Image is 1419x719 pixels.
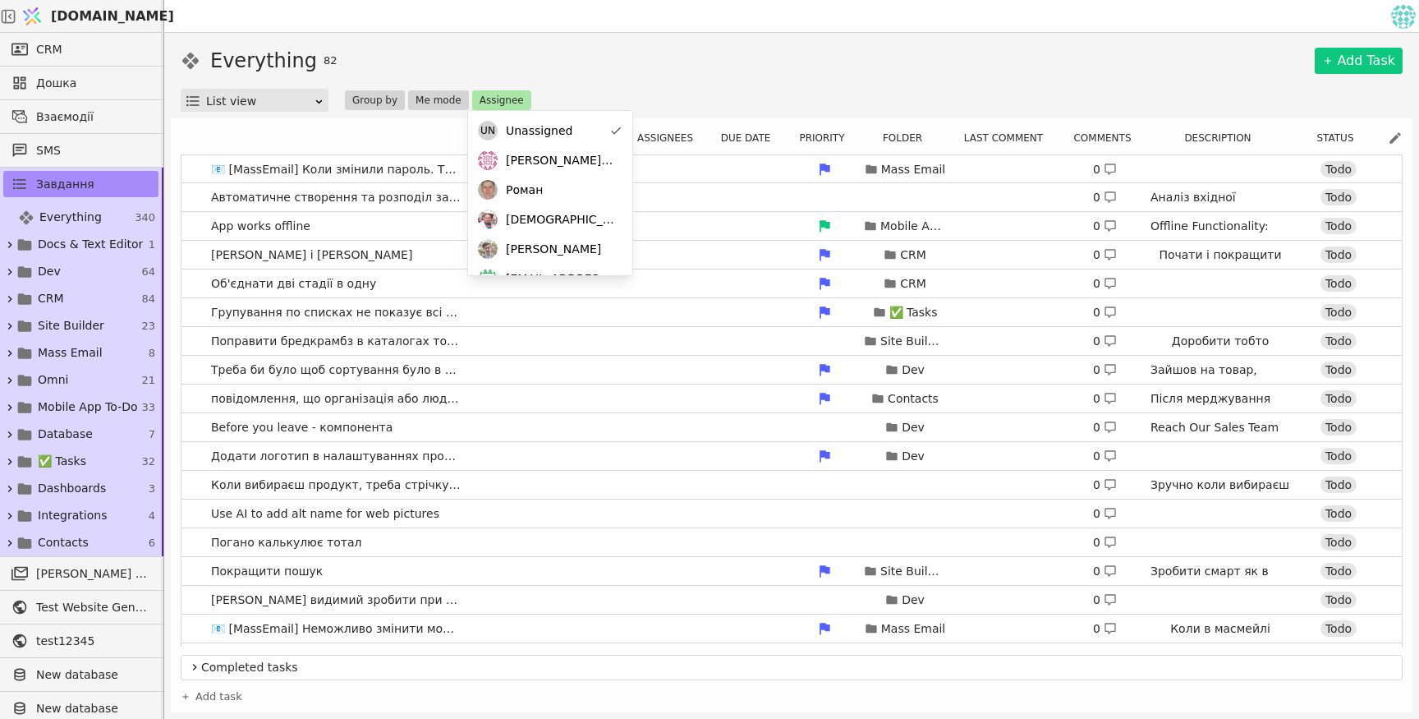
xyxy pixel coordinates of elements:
a: test12345 [3,628,158,654]
div: 0 [1093,333,1117,350]
div: Description [1153,128,1293,148]
div: Todo [1320,505,1357,522]
a: [PERSON_NAME] розсилки [3,560,158,587]
a: [PERSON_NAME] видимий зробити при логініDev0 Todo [181,586,1402,614]
span: CRM [38,290,64,307]
span: Unassigned [506,122,572,140]
button: Me mode [408,90,469,110]
span: Completed tasks [201,659,1395,676]
span: 6 [149,535,155,551]
div: Todo [1320,247,1357,263]
span: Un [478,121,498,141]
p: Після мерджування треба щоб в подіях відобразилась ця дія. [1150,390,1290,442]
a: Поправити бредкрамбз в каталогах товарівSite Builder0 Доробити тобтоTodo [181,327,1402,355]
span: Docs & Text Editor [38,236,143,253]
button: Folder [878,128,937,148]
div: 0 [1093,218,1117,235]
span: [PERSON_NAME] розсилки [36,565,150,583]
div: Todo [1320,161,1357,177]
span: повідомлення, що організація або людина була мерджед [204,387,467,411]
span: Об'єднати дві стадії в одну [204,272,383,296]
p: CRM [900,275,926,293]
button: Assignees [632,128,708,148]
span: Site Builder [38,317,104,334]
p: Dev [902,592,925,609]
a: [DOMAIN_NAME] [16,1,164,32]
span: Mass Email [38,344,103,362]
a: Add Task [1315,48,1403,74]
a: Use AI to add alt name for web pictures0 Todo [181,500,1402,528]
span: Mobile App To-Do [38,399,138,416]
div: Todo [1320,189,1357,205]
div: 0 [1093,592,1117,609]
p: Почати і покращити [1159,247,1281,264]
div: 0 [1093,620,1117,638]
img: Ро [478,180,498,200]
div: 0 [1093,563,1117,580]
span: Database [38,426,93,443]
div: Todo [1320,304,1357,320]
span: 64 [141,264,155,280]
span: 8 [149,345,155,362]
div: 0 [1093,275,1117,293]
span: Групування по списках не показує всі списки [204,301,467,325]
a: SMS [3,137,158,164]
img: my [478,150,498,170]
button: Priority [794,128,859,148]
span: Завдання [36,176,94,193]
p: Коли в масмейлі [1170,620,1270,638]
span: test12345 [36,633,150,650]
div: Priority [794,128,860,148]
span: [PERSON_NAME] видимий зробити при логіні [204,588,467,612]
div: Todo [1320,275,1357,292]
a: New database [3,661,158,688]
a: Test Website General template [3,594,158,620]
div: 0 [1093,534,1117,551]
div: Last comment [955,128,1062,148]
a: 📧 [MassEmail] Неможливо змінити мову профілю звідсиMass Email0 Коли в масмейліTodo [181,615,1402,643]
div: Todo [1320,477,1357,493]
p: Contacts [888,390,939,408]
p: Зайшов на товар, поклав в корзину. Вернувся. Тут треба би було щоб сортування було в юрл. Але нем... [1150,362,1290,551]
span: 7 [149,426,155,443]
div: List view [206,90,314,113]
span: Коли вибираєш продукт, треба стрічку підсвічувати вибрану [204,473,467,497]
span: 3 [149,481,155,497]
p: Reach Our Sales Team [1150,419,1290,436]
span: [PERSON_NAME] і [PERSON_NAME] [204,243,419,267]
a: Взаємодії [3,104,158,130]
div: Todo [1320,218,1357,234]
div: 0 [1093,419,1117,436]
span: [PERSON_NAME][EMAIL_ADDRESS][DOMAIN_NAME] [506,152,616,169]
span: [PERSON_NAME] [506,241,601,258]
a: Before you leave - компонентаDev0 Reach Our Sales TeamTodo [181,413,1402,441]
button: Comments [1068,128,1146,148]
a: Ctrl Z в задачах [181,643,1402,671]
p: Mobile App To-Do [880,218,946,235]
div: Todo [1320,592,1357,608]
span: 1 [149,237,155,253]
span: 21 [141,372,155,389]
a: CRM [3,36,158,62]
span: 82 [324,53,338,69]
span: SMS [36,142,150,159]
a: Треба би було щоб сортування було в юрл В каталозі продуктівDev0 Зайшов на товар, поклав в корзин... [181,356,1402,384]
span: App works offline [204,214,317,238]
span: 4 [149,508,155,524]
a: Add task [181,689,242,705]
span: Треба би було щоб сортування було в юрл В каталозі продуктів [204,358,467,382]
a: App works offlineMobile App To-Do0 Offline Functionality: The app works offline, syncing your dat... [181,212,1402,240]
p: Доробити тобто [1172,333,1269,350]
h1: Everything [210,46,317,76]
span: Everything [39,209,102,226]
a: Покращити пошукSite Builder0 Зробити смарт як в конкурентаTodo [181,557,1402,585]
p: Аналіз вхідної інформації та автоматичне створення задач: ChatGPT може аналізувати вхідні повідом... [1150,189,1290,396]
p: ✅ Tasks [889,304,938,321]
p: CRM [900,247,926,264]
button: Status [1311,128,1368,148]
p: Offline Functionality: The app works offline, syncing your data as soon as you connect to the int... [1150,218,1290,304]
a: повідомлення, що організація або людина була мерджедContacts0 Після мерджування треба щоб в подія... [181,385,1402,413]
span: 📧 [MassEmail] Неможливо змінити мову профілю звідси [204,617,467,641]
a: Об'єднати дві стадії в однуCRM0 Todo [181,270,1402,297]
span: 340 [135,210,155,226]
